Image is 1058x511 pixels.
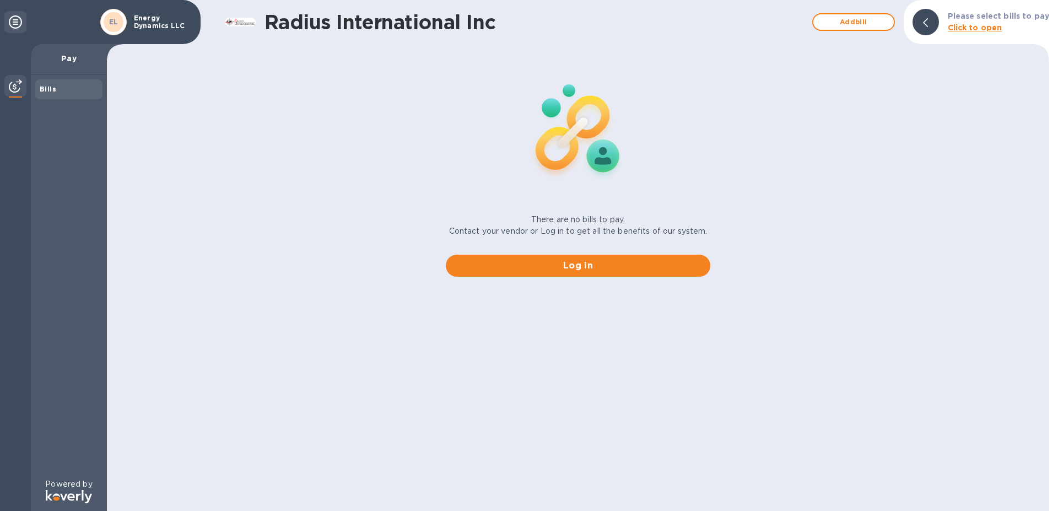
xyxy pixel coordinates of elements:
[40,85,56,93] b: Bills
[822,15,885,29] span: Add bill
[449,214,708,237] p: There are no bills to pay. Contact your vendor or Log in to get all the benefits of our system.
[264,10,807,34] h1: Radius International Inc
[455,259,701,272] span: Log in
[45,478,92,490] p: Powered by
[40,53,98,64] p: Pay
[134,14,189,30] p: Energy Dynamics LLC
[109,18,118,26] b: EL
[812,13,895,31] button: Addbill
[948,12,1049,20] b: Please select bills to pay
[446,255,710,277] button: Log in
[948,23,1002,32] b: Click to open
[46,490,92,503] img: Logo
